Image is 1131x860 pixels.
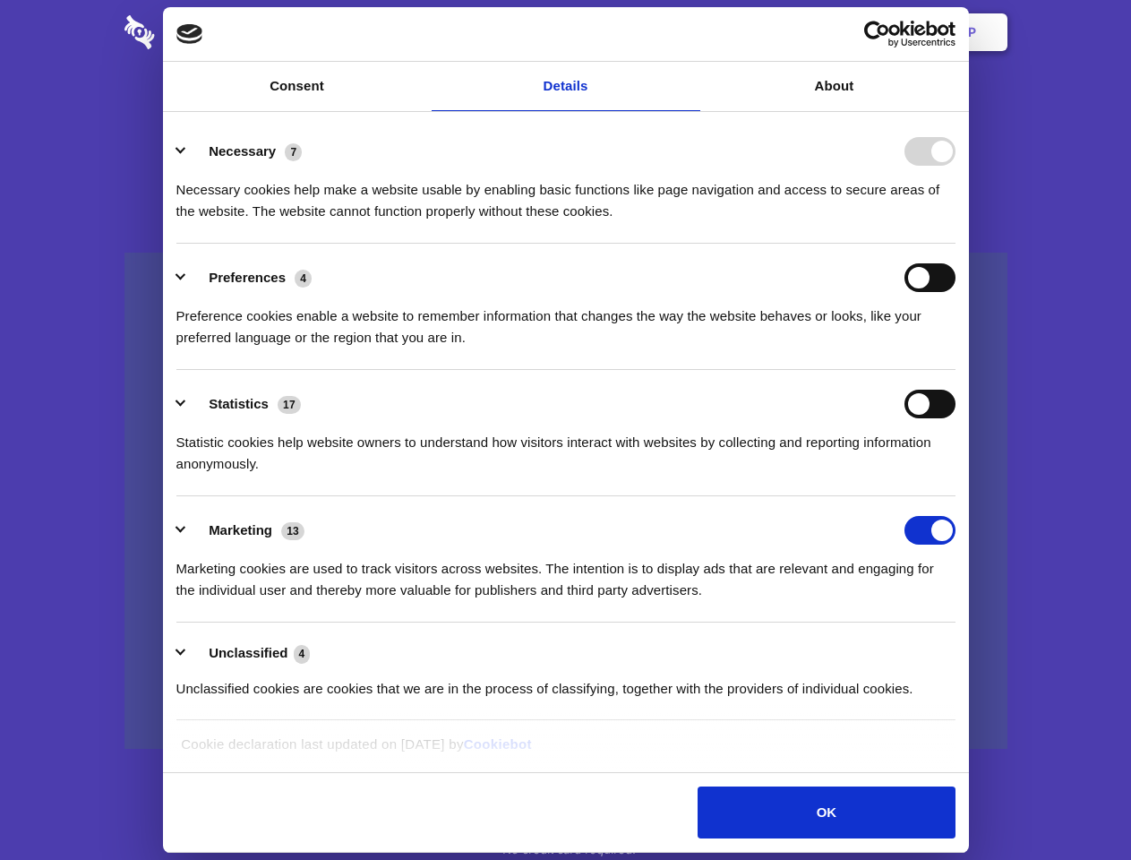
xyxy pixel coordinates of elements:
span: 17 [278,396,301,414]
div: Unclassified cookies are cookies that we are in the process of classifying, together with the pro... [176,665,955,700]
span: 13 [281,522,304,540]
label: Necessary [209,143,276,159]
div: Statistic cookies help website owners to understand how visitors interact with websites by collec... [176,418,955,475]
button: OK [698,787,955,838]
iframe: Drift Widget Chat Controller [1041,770,1110,838]
button: Necessary (7) [176,137,313,166]
div: Cookie declaration last updated on [DATE] by [167,734,964,769]
label: Marketing [209,522,272,537]
a: Usercentrics Cookiebot - opens in a new window [799,21,955,47]
label: Statistics [209,396,269,411]
button: Preferences (4) [176,263,323,292]
a: About [700,62,969,111]
h1: Eliminate Slack Data Loss. [124,81,1007,145]
button: Unclassified (4) [176,642,321,665]
a: Consent [163,62,432,111]
span: 4 [295,270,312,288]
a: Wistia video thumbnail [124,253,1007,750]
a: Contact [726,4,809,60]
div: Marketing cookies are used to track visitors across websites. The intention is to display ads tha... [176,545,955,601]
a: Login [812,4,890,60]
label: Preferences [209,270,286,285]
img: logo-wordmark-white-trans-d4663122ce5f474addd5e946df7df03e33cb6a1c49d2221995e7729f52c070b2.svg [124,15,278,49]
h4: Auto-redaction of sensitive data, encrypted data sharing and self-destructing private chats. Shar... [124,163,1007,222]
button: Marketing (13) [176,516,316,545]
div: Necessary cookies help make a website usable by enabling basic functions like page navigation and... [176,166,955,222]
a: Cookiebot [464,736,532,752]
span: 7 [285,143,302,161]
a: Pricing [526,4,604,60]
div: Preference cookies enable a website to remember information that changes the way the website beha... [176,292,955,348]
img: logo [176,24,203,44]
span: 4 [294,645,311,663]
a: Details [432,62,700,111]
button: Statistics (17) [176,390,313,418]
